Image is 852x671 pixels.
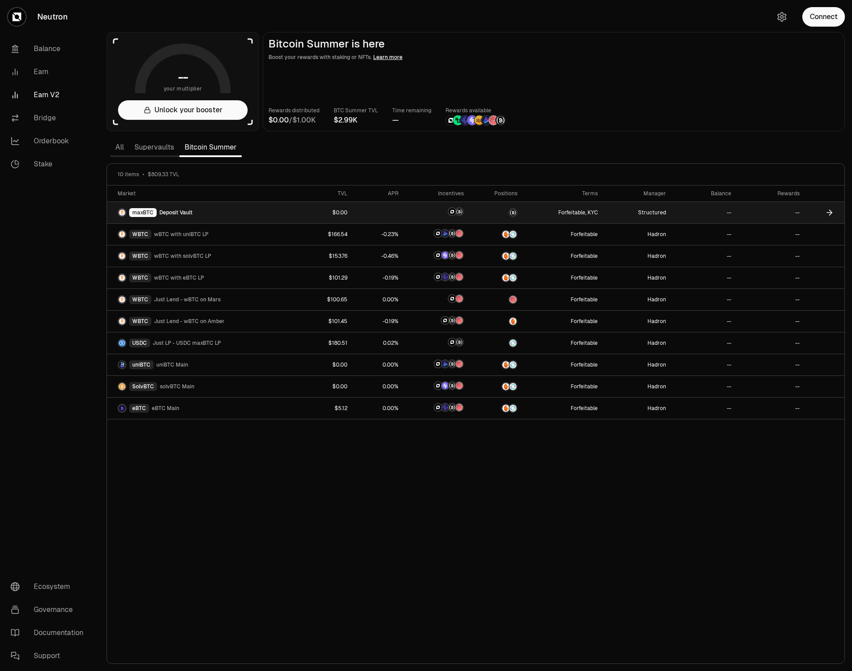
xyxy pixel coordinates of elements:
[509,339,517,347] img: Supervaults
[156,361,188,368] span: uniBTC Main
[129,295,151,304] div: WBTC
[727,318,731,325] a: --
[727,383,731,390] a: --
[509,383,517,390] img: Supervaults
[509,209,517,216] img: Structured
[332,209,347,216] a: $0.00
[474,115,484,125] img: Pump Points
[383,405,398,412] a: 0.00%
[474,360,517,369] a: AmberSupervaults
[4,575,96,598] a: Ecosystem
[795,253,800,260] a: --
[118,361,126,368] img: uniBTC Logo
[456,273,463,280] img: Mars Fragments
[474,295,517,304] a: Mars
[129,382,157,391] div: SolvBTC
[118,190,298,197] div: Market
[4,83,96,107] a: Earn V2
[268,115,319,126] div: /
[178,70,188,84] h1: --
[446,115,456,125] img: NTRN
[571,383,598,390] a: Forfeitable
[434,404,442,411] img: NTRN
[383,296,398,303] a: 0.00%
[409,276,464,283] a: NTRNEtherFi PointsStructured PointsMars Fragments
[474,382,517,391] a: AmberSupervaults
[118,317,298,326] a: WBTC LogoWBTCJust Lend - wBTC on Amber
[442,382,449,389] img: Solv Points
[154,231,209,238] span: wBTC with uniBTC LP
[409,363,464,370] a: NTRNBedrock DiamondsStructured PointsMars Fragments
[434,360,442,367] img: NTRN
[409,341,464,348] a: NTRNStructured Points
[456,382,463,389] img: Mars Fragments
[4,598,96,621] a: Governance
[118,253,126,260] img: WBTC Logo
[795,339,800,347] a: --
[509,318,517,325] img: Amber
[409,190,464,197] div: Incentives
[489,115,498,125] img: Mars Fragments
[107,354,844,376] tr: uniBTC LogouniBTCuniBTC Main$0.000.00%NTRNBedrock DiamondsStructured PointsMars FragmentsAmberSup...
[4,644,96,667] a: Support
[795,209,800,216] a: --
[409,403,464,412] button: NTRNEtherFi PointsStructured PointsMars Fragments
[129,230,151,239] div: WBTC
[4,37,96,60] a: Balance
[118,208,298,217] a: WBTC LogomaxBTCDeposit Vault
[442,317,449,324] img: NTRN
[456,208,463,215] img: Structured Points
[107,202,844,224] tr: WBTC LogomaxBTCDeposit Vault$0.00NTRNStructured PointsStructuredForfeitable, KYCStructured----
[118,273,298,282] a: WBTC LogoWBTCwBTC with eBTC LP
[449,382,456,389] img: Structured Points
[502,383,509,390] img: Amber
[456,360,463,367] img: Mars Fragments
[154,274,204,281] span: wBTC with eBTC LP
[481,115,491,125] img: Bedrock Diamonds
[328,318,347,325] a: $101.45
[474,273,517,282] a: AmberSupervaults
[118,339,126,347] img: USDC Logo
[381,231,398,238] a: -0.23%
[327,296,347,303] a: $100.65
[409,254,464,261] a: NTRNSolv PointsStructured PointsMars Fragments
[456,252,463,259] img: Mars Fragments
[509,296,517,303] img: Mars
[118,382,298,391] a: SolvBTC LogoSolvBTCsolvBTC Main
[727,253,731,260] a: --
[268,106,319,115] p: Rewards distributed
[129,317,151,326] div: WBTC
[118,405,126,412] img: eBTC Logo
[329,274,347,281] a: $101.29
[153,339,221,347] span: Just LP - USDC maxBTC LP
[118,230,298,239] a: WBTC LogoWBTCwBTC with uniBTC LP
[558,209,598,216] a: Forfeitable, KYC
[107,376,844,398] tr: SolvBTC LogoSolvBTCsolvBTC Main$0.000.00%NTRNSolv PointsStructured PointsMars FragmentsAmberSuper...
[118,209,126,216] img: WBTC Logo
[647,361,666,368] a: Hadron
[434,382,442,389] img: NTRN
[449,404,456,411] img: Structured Points
[383,339,398,347] a: 0.02%
[647,383,666,390] a: Hadron
[638,209,666,216] a: Structured
[118,295,298,304] a: WBTC LogoWBTCJust Lend - wBTC on Mars
[409,320,464,327] a: NTRNStructured PointsMars Fragments
[571,339,598,347] a: Forfeitable
[409,338,464,347] button: NTRNStructured Points
[727,361,731,368] a: --
[571,361,598,368] a: Forfeitable
[449,252,456,259] img: Structured Points
[332,361,347,368] a: $0.00
[727,231,731,238] a: --
[4,130,96,153] a: Orderbook
[442,273,449,280] img: EtherFi Points
[129,339,150,347] div: USDC
[154,253,211,260] span: wBTC with solvBTC LP
[383,274,398,281] a: -0.19%
[392,106,431,115] p: Time remaining
[442,404,449,411] img: EtherFi Points
[4,621,96,644] a: Documentation
[449,208,456,215] img: NTRN
[152,405,179,412] span: eBTC Main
